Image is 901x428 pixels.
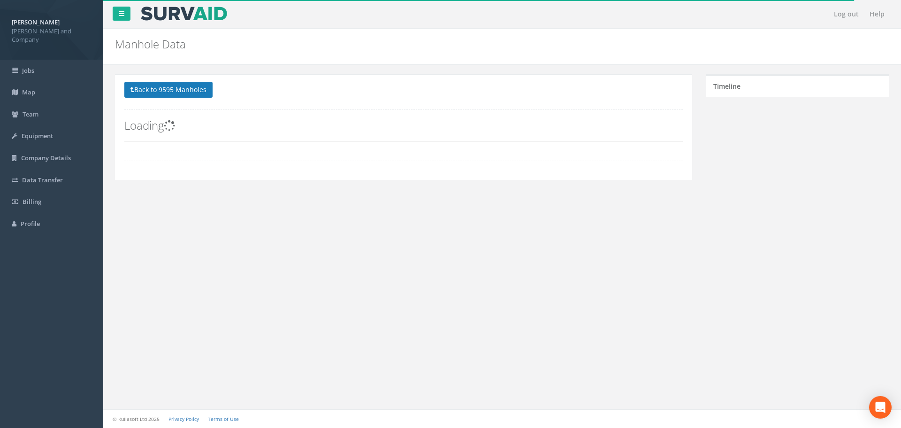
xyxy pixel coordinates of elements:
span: Profile [21,219,40,228]
span: Data Transfer [22,176,63,184]
span: [PERSON_NAME] and Company [12,27,92,44]
span: Jobs [22,66,34,75]
strong: [PERSON_NAME] [12,18,60,26]
button: Back to 9595 Manholes [124,82,213,98]
span: Billing [23,197,41,206]
a: [PERSON_NAME] [PERSON_NAME] and Company [12,16,92,44]
h2: Manhole Data [115,38,758,50]
h2: Loading [124,119,683,132]
span: Map [22,88,35,96]
span: Company Details [21,154,71,162]
a: Privacy Policy [168,416,199,422]
small: © Kullasoft Ltd 2025 [113,416,160,422]
span: Team [23,110,38,118]
span: Equipment [22,132,53,140]
h5: Timeline [713,83,741,90]
div: Open Intercom Messenger [869,396,892,419]
a: Terms of Use [208,416,239,422]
